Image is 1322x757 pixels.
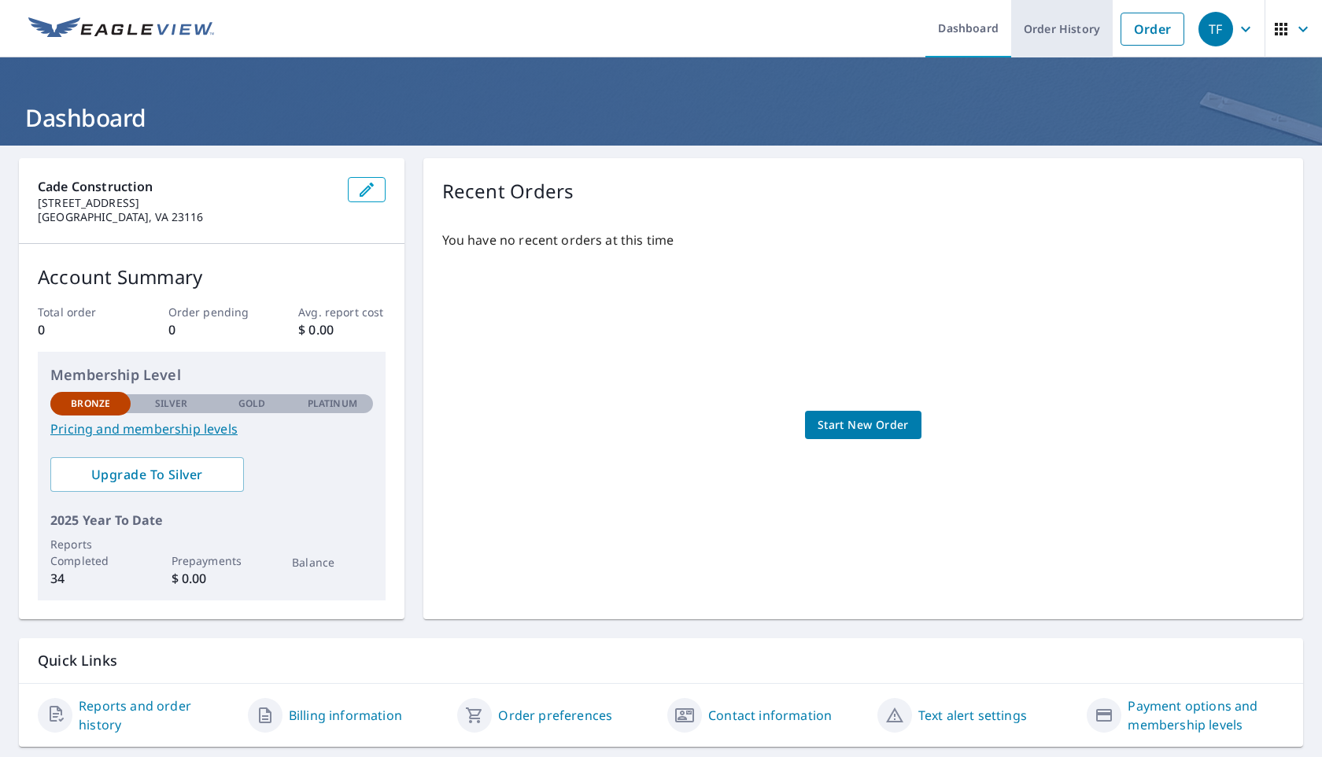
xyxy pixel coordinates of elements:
p: 0 [168,320,255,339]
a: Reports and order history [79,696,235,734]
img: EV Logo [28,17,214,41]
span: Start New Order [818,415,909,435]
a: Order preferences [498,706,612,725]
div: TF [1198,12,1233,46]
p: Bronze [71,397,110,411]
p: Balance [292,554,372,571]
p: Silver [155,397,188,411]
p: Avg. report cost [298,304,385,320]
p: Account Summary [38,263,386,291]
a: Order [1121,13,1184,46]
p: Quick Links [38,651,1284,670]
span: Upgrade To Silver [63,466,231,483]
a: Payment options and membership levels [1128,696,1284,734]
a: Billing information [289,706,402,725]
p: Order pending [168,304,255,320]
p: $ 0.00 [172,569,252,588]
a: Start New Order [805,411,921,440]
p: Platinum [308,397,357,411]
p: Total order [38,304,124,320]
p: 0 [38,320,124,339]
p: Prepayments [172,552,252,569]
p: Recent Orders [442,177,574,205]
p: Membership Level [50,364,373,386]
p: Cade Construction [38,177,335,196]
p: Reports Completed [50,536,131,569]
p: [GEOGRAPHIC_DATA], VA 23116 [38,210,335,224]
p: 34 [50,569,131,588]
p: Gold [238,397,265,411]
p: You have no recent orders at this time [442,231,1284,249]
a: Contact information [708,706,832,725]
a: Pricing and membership levels [50,419,373,438]
p: 2025 Year To Date [50,511,373,530]
p: [STREET_ADDRESS] [38,196,335,210]
p: $ 0.00 [298,320,385,339]
h1: Dashboard [19,102,1303,134]
a: Upgrade To Silver [50,457,244,492]
a: Text alert settings [918,706,1027,725]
